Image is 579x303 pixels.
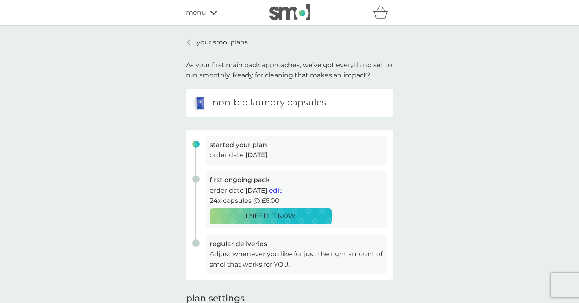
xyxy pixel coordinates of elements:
a: your smol plans [186,37,248,48]
span: [DATE] [245,187,267,194]
p: Adjust whenever you like for just the right amount of smol that works for YOU. [210,249,383,270]
p: your smol plans [197,37,248,48]
div: basket [373,4,393,21]
p: order date [210,150,383,160]
p: As your first main pack approaches, we’ve got everything set to run smoothly. Ready for cleaning ... [186,60,393,81]
span: [DATE] [245,151,267,159]
img: smol [269,4,310,20]
p: order date [210,185,383,196]
button: edit [269,185,282,196]
img: non-bio laundry capsules [192,95,208,111]
h3: regular deliveries [210,239,383,249]
p: 24x capsules @ £6.00 [210,195,383,206]
h3: first ongoing pack [210,175,383,185]
h6: non-bio laundry capsules [213,97,326,109]
button: I NEED IT NOW [210,208,332,224]
p: I NEED IT NOW [245,211,295,222]
span: edit [269,187,282,194]
h3: started your plan [210,140,383,150]
span: menu [186,7,206,18]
